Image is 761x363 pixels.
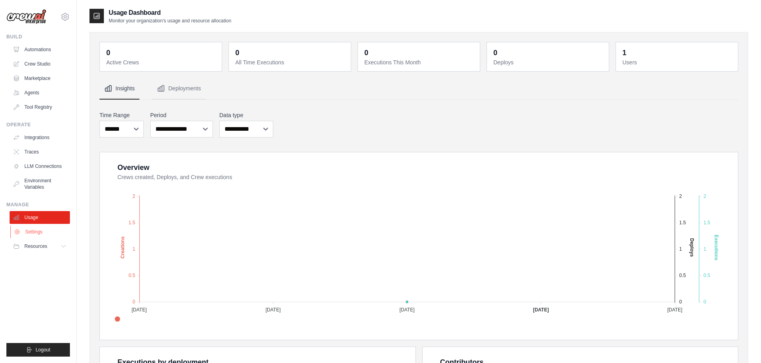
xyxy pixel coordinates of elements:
[10,43,70,56] a: Automations
[713,235,719,260] text: Executions
[6,201,70,208] div: Manage
[689,238,695,257] text: Deploys
[266,307,281,313] tspan: [DATE]
[10,174,70,193] a: Environment Variables
[99,78,738,100] nav: Tabs
[667,307,682,313] tspan: [DATE]
[117,173,728,181] dt: Crews created, Deploys, and Crew executions
[10,101,70,114] a: Tool Registry
[493,47,497,58] div: 0
[364,58,475,66] dt: Executions This Month
[117,162,149,173] div: Overview
[622,58,733,66] dt: Users
[10,240,70,253] button: Resources
[10,211,70,224] a: Usage
[6,122,70,128] div: Operate
[10,146,70,158] a: Traces
[129,220,135,225] tspan: 1.5
[679,299,682,305] tspan: 0
[679,193,682,199] tspan: 2
[24,243,47,249] span: Resources
[703,273,710,278] tspan: 0.5
[703,193,706,199] tspan: 2
[133,246,135,252] tspan: 1
[99,111,144,119] label: Time Range
[106,58,217,66] dt: Active Crews
[10,160,70,173] a: LLM Connections
[679,273,686,278] tspan: 0.5
[703,246,706,252] tspan: 1
[493,58,604,66] dt: Deploys
[219,111,273,119] label: Data type
[533,307,549,313] tspan: [DATE]
[99,78,139,100] button: Insights
[131,307,147,313] tspan: [DATE]
[133,299,135,305] tspan: 0
[235,47,239,58] div: 0
[703,220,710,225] tspan: 1.5
[622,47,626,58] div: 1
[703,299,706,305] tspan: 0
[399,307,415,313] tspan: [DATE]
[6,343,70,357] button: Logout
[36,347,50,353] span: Logout
[364,47,368,58] div: 0
[133,193,135,199] tspan: 2
[109,18,231,24] p: Monitor your organization's usage and resource allocation
[106,47,110,58] div: 0
[235,58,346,66] dt: All Time Executions
[679,246,682,252] tspan: 1
[109,8,231,18] h2: Usage Dashboard
[10,72,70,85] a: Marketplace
[10,225,71,238] a: Settings
[679,220,686,225] tspan: 1.5
[129,273,135,278] tspan: 0.5
[6,9,46,24] img: Logo
[120,236,125,259] text: Creations
[10,86,70,99] a: Agents
[150,111,213,119] label: Period
[152,78,206,100] button: Deployments
[10,58,70,70] a: Crew Studio
[10,131,70,144] a: Integrations
[6,34,70,40] div: Build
